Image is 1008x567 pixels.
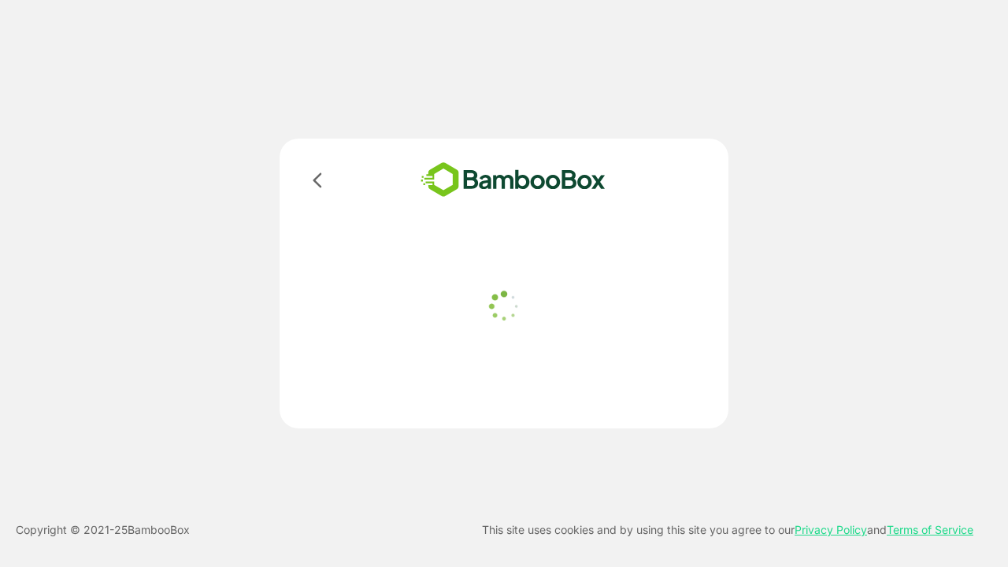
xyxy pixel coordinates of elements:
p: Copyright © 2021- 25 BambooBox [16,521,190,539]
a: Terms of Service [887,523,973,536]
a: Privacy Policy [795,523,867,536]
img: loader [484,287,524,326]
p: This site uses cookies and by using this site you agree to our and [482,521,973,539]
img: bamboobox [398,157,628,202]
